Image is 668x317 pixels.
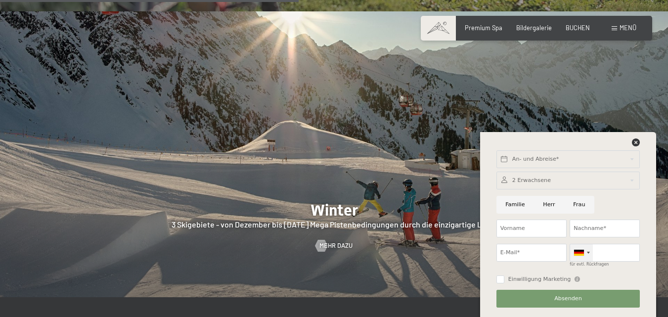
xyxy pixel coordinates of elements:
[315,241,353,250] a: Mehr dazu
[620,24,636,32] span: Menü
[319,241,353,250] span: Mehr dazu
[508,275,571,283] span: Einwilligung Marketing
[465,24,502,32] a: Premium Spa
[554,295,582,303] span: Absenden
[570,262,609,267] label: für evtl. Rückfragen
[570,244,593,261] div: Germany (Deutschland): +49
[496,290,640,308] button: Absenden
[566,24,590,32] a: BUCHEN
[516,24,552,32] a: Bildergalerie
